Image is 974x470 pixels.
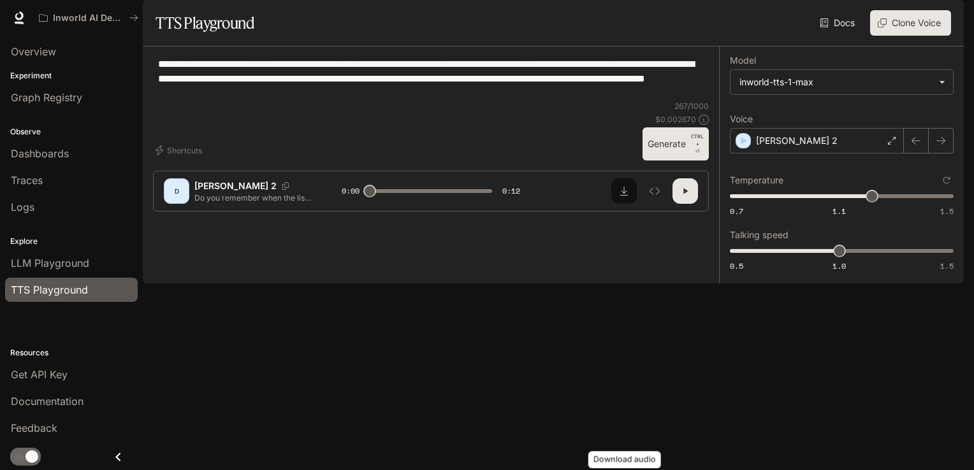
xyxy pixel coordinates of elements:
span: 1.1 [832,206,846,217]
div: D [166,181,187,201]
p: [PERSON_NAME] 2 [756,134,838,147]
button: Reset to default [940,173,954,187]
button: Clone Voice [870,10,951,36]
p: Do you remember when the list was a democratic hoax, then it wasn't? How about that time a few we... [194,192,311,203]
p: [PERSON_NAME] 2 [194,180,277,192]
button: All workspaces [33,5,144,31]
p: Inworld AI Demos [53,13,124,24]
span: 1.0 [832,260,846,271]
p: ⏎ [691,132,704,155]
div: Download audio [588,451,661,468]
button: Inspect [642,178,667,204]
button: Shortcuts [153,140,207,160]
span: 1.5 [940,206,954,217]
button: Copy Voice ID [277,182,294,190]
p: Voice [730,115,753,124]
p: Model [730,56,756,65]
p: CTRL + [691,132,704,148]
span: 0:00 [342,185,360,197]
span: 0:12 [502,185,520,197]
p: 267 / 1000 [674,101,709,111]
a: Docs [817,10,860,36]
h1: TTS Playground [156,10,254,36]
span: 0.7 [730,206,743,217]
span: 1.5 [940,260,954,271]
div: inworld-tts-1-max [739,76,933,89]
div: inworld-tts-1-max [730,70,953,94]
p: $ 0.002670 [655,114,696,125]
p: Talking speed [730,231,789,239]
p: Temperature [730,176,783,185]
button: Download audio [611,178,637,204]
span: 0.5 [730,260,743,271]
button: GenerateCTRL +⏎ [643,127,709,160]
